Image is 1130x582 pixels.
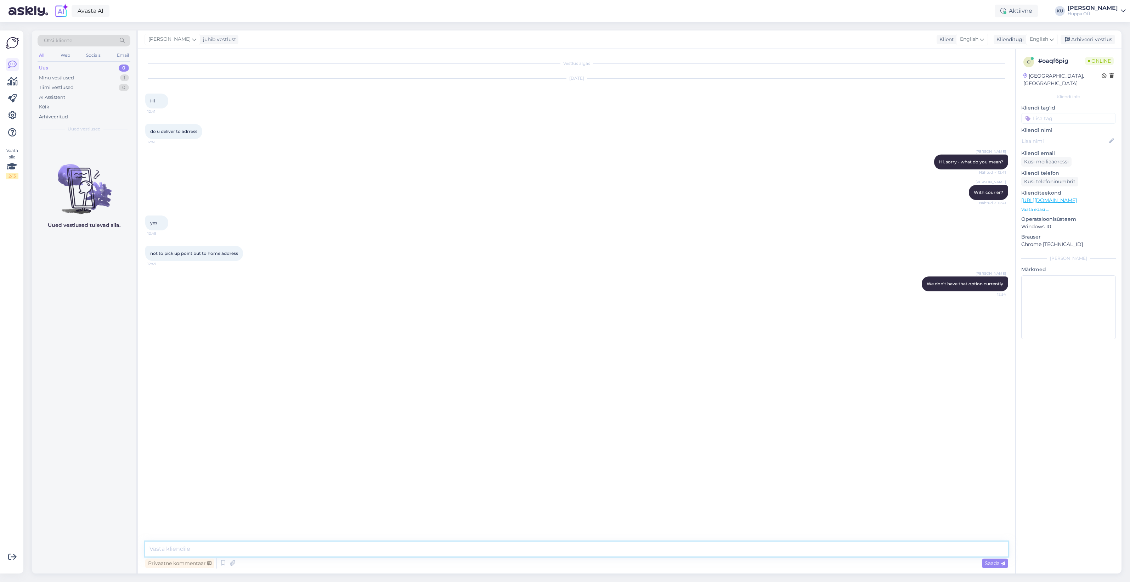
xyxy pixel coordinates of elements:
[1030,35,1048,43] span: English
[148,35,191,43] span: [PERSON_NAME]
[1021,150,1116,157] p: Kliendi email
[1021,233,1116,241] p: Brauser
[85,51,102,60] div: Socials
[979,292,1006,297] span: 12:54
[1021,266,1116,273] p: Märkmed
[119,65,129,72] div: 0
[1021,223,1116,230] p: Windows 10
[39,94,65,101] div: AI Assistent
[979,170,1006,175] span: Nähtud ✓ 12:41
[1021,189,1116,197] p: Klienditeekond
[985,560,1005,566] span: Saada
[200,36,236,43] div: juhib vestlust
[120,74,129,82] div: 1
[48,222,120,229] p: Uued vestlused tulevad siia.
[147,231,174,236] span: 12:49
[1021,216,1116,223] p: Operatsioonisüsteem
[974,190,1003,195] span: With courier?
[1023,72,1102,87] div: [GEOGRAPHIC_DATA], [GEOGRAPHIC_DATA]
[927,281,1003,286] span: We don't have that option currently
[115,51,130,60] div: Email
[119,84,129,91] div: 0
[39,103,49,111] div: Kõik
[39,65,48,72] div: Uus
[39,113,68,121] div: Arhiveeritud
[1027,59,1030,65] span: o
[1068,5,1126,17] a: [PERSON_NAME]Huppa OÜ
[1055,6,1065,16] div: KU
[145,60,1008,67] div: Vestlus algas
[150,98,155,103] span: Hi
[976,149,1006,154] span: [PERSON_NAME]
[150,251,238,256] span: not to pick up point but to home address
[1021,255,1116,262] div: [PERSON_NAME]
[1021,177,1078,186] div: Küsi telefoninumbrit
[1038,57,1085,65] div: # oaqf6pig
[1068,11,1118,17] div: Huppa OÜ
[1085,57,1114,65] span: Online
[1021,113,1116,124] input: Lisa tag
[979,200,1006,206] span: Nähtud ✓ 12:41
[1061,35,1115,44] div: Arhiveeri vestlus
[59,51,72,60] div: Web
[1021,197,1077,203] a: [URL][DOMAIN_NAME]
[32,151,136,215] img: No chats
[147,109,174,114] span: 12:41
[1022,137,1108,145] input: Lisa nimi
[1068,5,1118,11] div: [PERSON_NAME]
[54,4,69,18] img: explore-ai
[976,179,1006,185] span: [PERSON_NAME]
[976,271,1006,276] span: [PERSON_NAME]
[1021,169,1116,177] p: Kliendi telefon
[994,36,1024,43] div: Klienditugi
[995,5,1038,17] div: Aktiivne
[1021,157,1072,167] div: Küsi meiliaadressi
[39,74,74,82] div: Minu vestlused
[6,147,18,179] div: Vaata siia
[937,36,954,43] div: Klient
[145,559,214,568] div: Privaatne kommentaar
[68,126,101,132] span: Uued vestlused
[150,220,157,225] span: yes
[147,261,174,267] span: 12:49
[72,5,109,17] a: Avasta AI
[1021,127,1116,134] p: Kliendi nimi
[145,75,1008,82] div: [DATE]
[150,129,197,134] span: do u deliver to adrress
[38,51,46,60] div: All
[1021,104,1116,112] p: Kliendi tag'id
[1021,94,1116,100] div: Kliendi info
[6,36,19,50] img: Askly Logo
[147,139,174,145] span: 12:41
[1021,206,1116,213] p: Vaata edasi ...
[39,84,74,91] div: Tiimi vestlused
[44,37,72,44] span: Otsi kliente
[1021,241,1116,248] p: Chrome [TECHNICAL_ID]
[939,159,1003,164] span: Hi, sorry - what do you mean?
[960,35,978,43] span: English
[6,173,18,179] div: 2 / 3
